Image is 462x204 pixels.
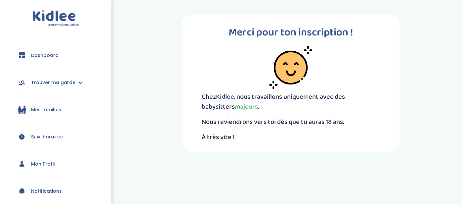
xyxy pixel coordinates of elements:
a: Suivi horaires [10,125,102,149]
a: Trouver ma garde [10,71,102,94]
span: Notifications [31,188,62,195]
p: Chez , nous travaillons uniquement avec des babysitters . [202,92,380,112]
p: Nous reviendrons vers toi dès que tu auras 18 ans. [202,117,380,127]
span: Trouver ma garde [31,79,75,86]
img: logo.svg [32,10,79,27]
span: Dashboard [31,52,59,59]
img: smiley-face [269,46,312,89]
span: Mes familles [31,106,61,113]
span: majeurs [235,101,258,112]
span: Suivi horaires [31,133,63,140]
a: Mon Profil [10,152,102,176]
a: Mes familles [10,98,102,122]
p: Merci pour ton inscription ! [202,25,380,41]
a: Notifications [10,179,102,203]
p: À très vite ! [202,132,380,142]
span: Kidlee [216,91,234,102]
span: Mon Profil [31,161,55,168]
a: Dashboard [10,43,102,67]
